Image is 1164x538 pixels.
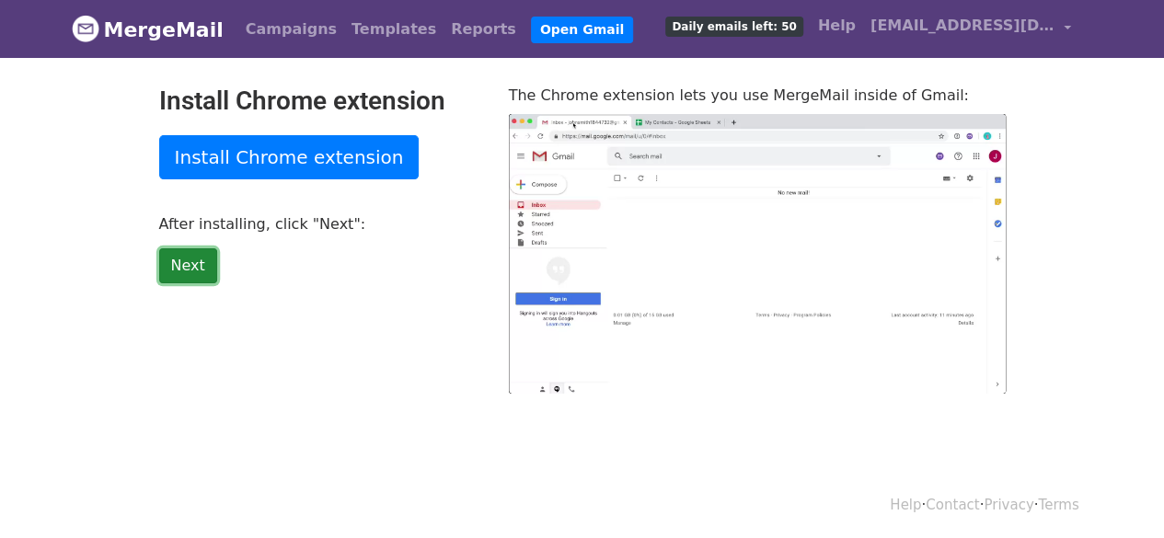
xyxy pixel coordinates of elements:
[984,497,1033,513] a: Privacy
[531,17,633,43] a: Open Gmail
[811,7,863,44] a: Help
[658,7,810,44] a: Daily emails left: 50
[509,86,1006,105] p: The Chrome extension lets you use MergeMail inside of Gmail:
[665,17,802,37] span: Daily emails left: 50
[890,497,921,513] a: Help
[159,135,420,179] a: Install Chrome extension
[72,15,99,42] img: MergeMail logo
[1072,450,1164,538] div: Widget de chat
[444,11,524,48] a: Reports
[159,248,217,283] a: Next
[159,214,481,234] p: After installing, click "Next":
[926,497,979,513] a: Contact
[72,10,224,49] a: MergeMail
[870,15,1055,37] span: [EMAIL_ADDRESS][DOMAIN_NAME]
[863,7,1078,51] a: [EMAIL_ADDRESS][DOMAIN_NAME]
[1072,450,1164,538] iframe: Chat Widget
[159,86,481,117] h2: Install Chrome extension
[344,11,444,48] a: Templates
[238,11,344,48] a: Campaigns
[1038,497,1078,513] a: Terms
